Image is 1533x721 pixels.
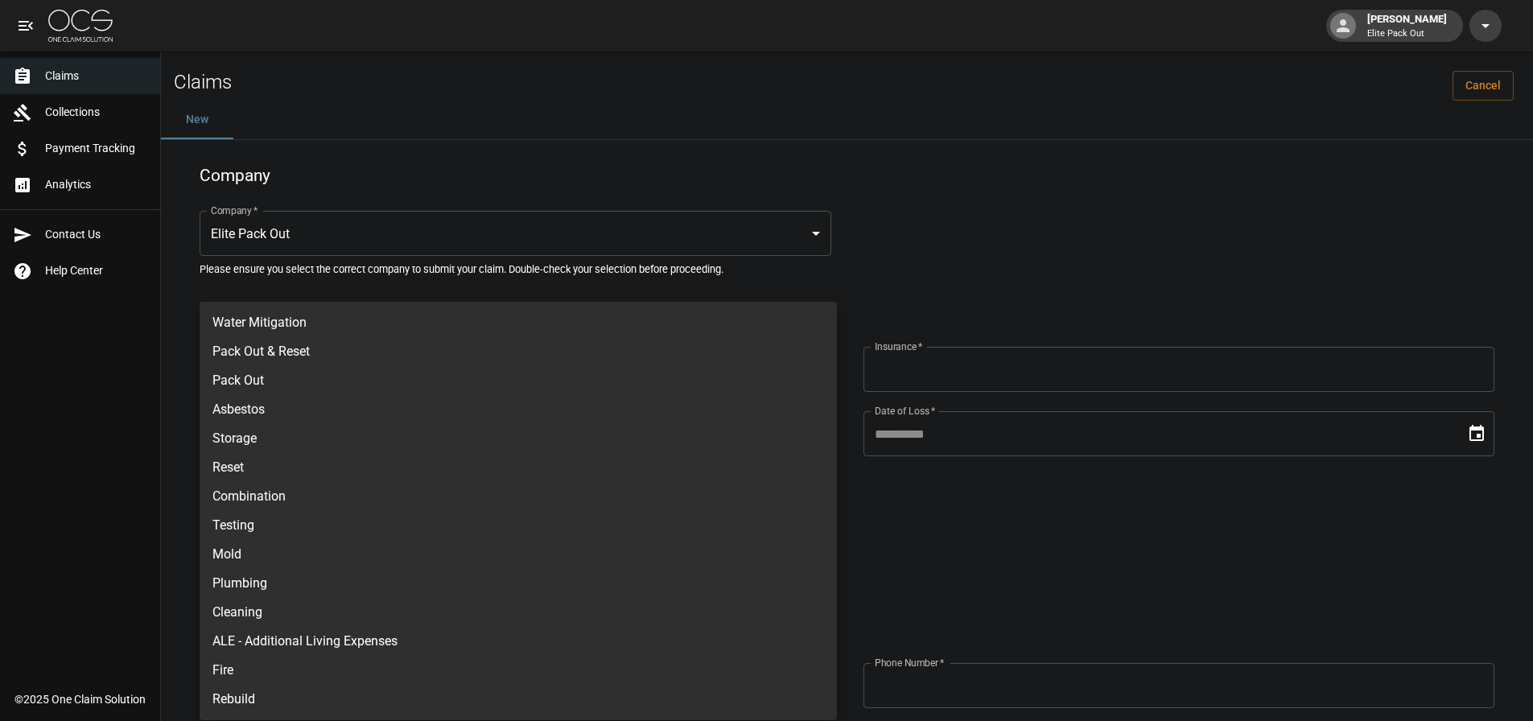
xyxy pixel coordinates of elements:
[200,482,837,511] li: Combination
[200,540,837,569] li: Mold
[200,656,837,685] li: Fire
[200,511,837,540] li: Testing
[200,569,837,598] li: Plumbing
[200,366,837,395] li: Pack Out
[200,395,837,424] li: Asbestos
[200,598,837,627] li: Cleaning
[200,308,837,337] li: Water Mitigation
[200,453,837,482] li: Reset
[200,627,837,656] li: ALE - Additional Living Expenses
[200,424,837,453] li: Storage
[200,685,837,714] li: Rebuild
[200,337,837,366] li: Pack Out & Reset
